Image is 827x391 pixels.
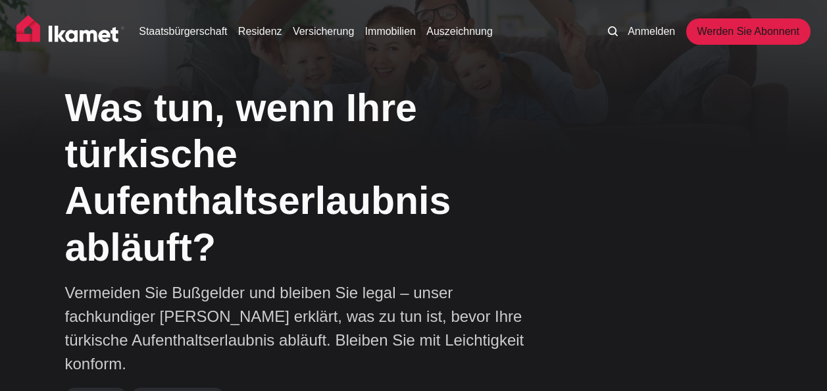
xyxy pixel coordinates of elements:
a: Residenz [238,24,282,39]
a: Auszeichnung [426,24,493,39]
a: Immobilien [365,24,416,39]
a: Staatsbürgerschaft [139,24,227,39]
a: Werden Sie Abonnent [686,18,811,45]
img: Ikamet Startseite [16,15,124,48]
a: Versicherung [293,24,354,39]
p: Vermeiden Sie Bußgelder und bleiben Sie legal – unser fachkundiger [PERSON_NAME] erklärt, was zu ... [65,281,526,376]
a: Anmelden [628,24,675,39]
h1: Was tun, wenn Ihre türkische Aufenthaltserlaubnis abläuft? [65,85,591,271]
